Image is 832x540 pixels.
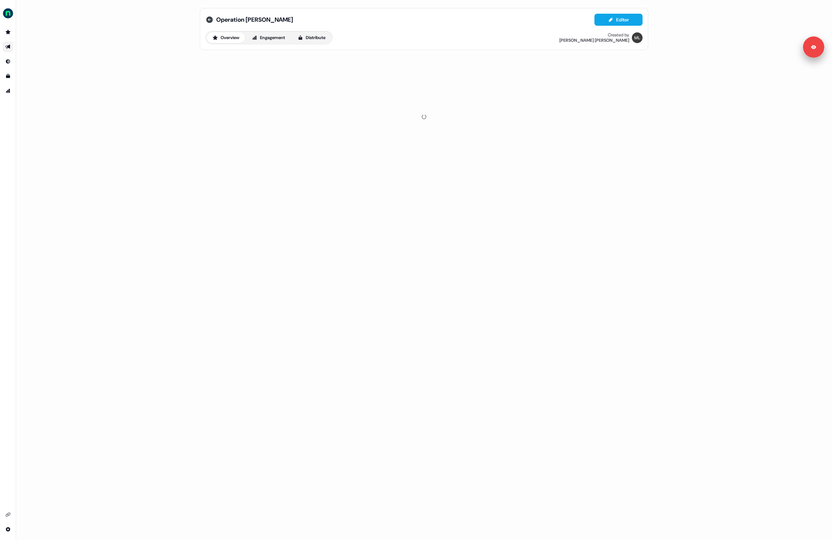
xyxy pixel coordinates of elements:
div: [PERSON_NAME] [PERSON_NAME] [559,38,629,43]
button: Engagement [246,32,291,43]
button: Distribute [292,32,331,43]
a: Go to Inbound [3,56,13,67]
button: Editor [594,14,643,26]
a: Go to integrations [3,509,13,520]
a: Go to attribution [3,85,13,96]
a: Go to templates [3,71,13,81]
a: Go to integrations [3,524,13,535]
a: Go to prospects [3,27,13,37]
div: Created by [608,32,629,38]
span: Operation [PERSON_NAME] [216,16,293,24]
a: Editor [594,17,643,24]
img: Megan [632,32,643,43]
a: Go to outbound experience [3,41,13,52]
button: Overview [207,32,245,43]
